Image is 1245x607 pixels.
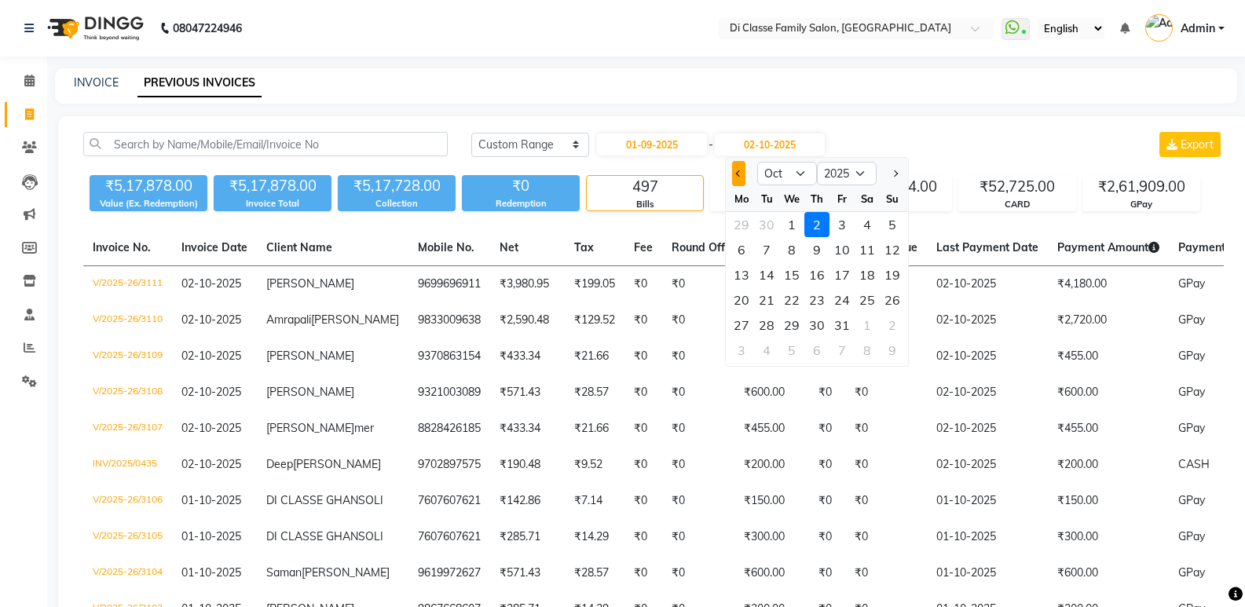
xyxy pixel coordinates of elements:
[779,262,804,287] div: 15
[672,240,725,254] span: Round Off
[927,338,1048,375] td: 02-10-2025
[855,186,880,211] div: Sa
[83,338,172,375] td: V/2025-26/3109
[565,447,624,483] td: ₹9.52
[338,175,456,197] div: ₹5,17,728.00
[855,262,880,287] div: 18
[779,186,804,211] div: We
[732,161,745,186] button: Previous month
[729,262,754,287] div: Monday, October 13, 2025
[565,266,624,303] td: ₹199.05
[754,212,779,237] div: 30
[662,483,734,519] td: ₹0
[83,519,172,555] td: V/2025-26/3105
[587,176,703,198] div: 497
[809,375,845,411] td: ₹0
[880,212,905,237] div: 5
[880,338,905,363] div: Sunday, November 9, 2025
[266,421,354,435] span: [PERSON_NAME]
[709,137,713,153] span: -
[490,483,565,519] td: ₹142.86
[574,240,594,254] span: Tax
[90,197,207,210] div: Value (Ex. Redemption)
[734,411,809,447] td: ₹455.00
[754,287,779,313] div: 21
[880,313,905,338] div: Sunday, November 2, 2025
[855,212,880,237] div: 4
[927,411,1048,447] td: 02-10-2025
[408,375,490,411] td: 9321003089
[490,338,565,375] td: ₹433.34
[855,212,880,237] div: Saturday, October 4, 2025
[624,266,662,303] td: ₹0
[880,313,905,338] div: 2
[804,338,829,363] div: 6
[880,237,905,262] div: 12
[845,483,927,519] td: ₹0
[624,483,662,519] td: ₹0
[1178,313,1205,327] span: GPay
[829,313,855,338] div: 31
[408,338,490,375] td: 9370863154
[829,262,855,287] div: Friday, October 17, 2025
[754,313,779,338] div: Tuesday, October 28, 2025
[565,483,624,519] td: ₹7.14
[662,302,734,338] td: ₹0
[734,555,809,591] td: ₹600.00
[804,212,829,237] div: 2
[845,447,927,483] td: ₹0
[587,198,703,211] div: Bills
[597,133,707,155] input: Start Date
[1057,240,1159,254] span: Payment Amount
[809,411,845,447] td: ₹0
[266,349,354,363] span: [PERSON_NAME]
[779,212,804,237] div: 1
[462,175,580,197] div: ₹0
[779,287,804,313] div: Wednesday, October 22, 2025
[565,411,624,447] td: ₹21.66
[490,302,565,338] td: ₹2,590.48
[83,302,172,338] td: V/2025-26/3110
[880,186,905,211] div: Su
[734,375,809,411] td: ₹600.00
[662,375,734,411] td: ₹0
[936,240,1038,254] span: Last Payment Date
[490,447,565,483] td: ₹190.48
[266,565,302,580] span: Saman
[809,555,845,591] td: ₹0
[959,176,1075,198] div: ₹52,725.00
[1048,302,1169,338] td: ₹2,720.00
[880,237,905,262] div: Sunday, October 12, 2025
[779,313,804,338] div: 29
[490,555,565,591] td: ₹571.43
[829,237,855,262] div: 10
[83,483,172,519] td: V/2025-26/3106
[83,132,448,156] input: Search by Name/Mobile/Email/Invoice No
[181,385,241,399] span: 02-10-2025
[1178,565,1205,580] span: GPay
[1178,493,1205,507] span: GPay
[855,237,880,262] div: Saturday, October 11, 2025
[173,6,242,50] b: 08047224946
[1181,20,1215,37] span: Admin
[817,162,877,185] select: Select year
[408,519,490,555] td: 7607607621
[624,411,662,447] td: ₹0
[804,186,829,211] div: Th
[1178,529,1205,543] span: GPay
[565,519,624,555] td: ₹14.29
[181,276,241,291] span: 02-10-2025
[729,338,754,363] div: 3
[354,421,374,435] span: mer
[181,565,241,580] span: 01-10-2025
[809,519,845,555] td: ₹0
[880,262,905,287] div: Sunday, October 19, 2025
[729,287,754,313] div: 20
[829,262,855,287] div: 17
[754,262,779,287] div: 14
[734,519,809,555] td: ₹300.00
[1083,198,1199,211] div: GPay
[266,240,332,254] span: Client Name
[93,240,151,254] span: Invoice No.
[754,262,779,287] div: Tuesday, October 14, 2025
